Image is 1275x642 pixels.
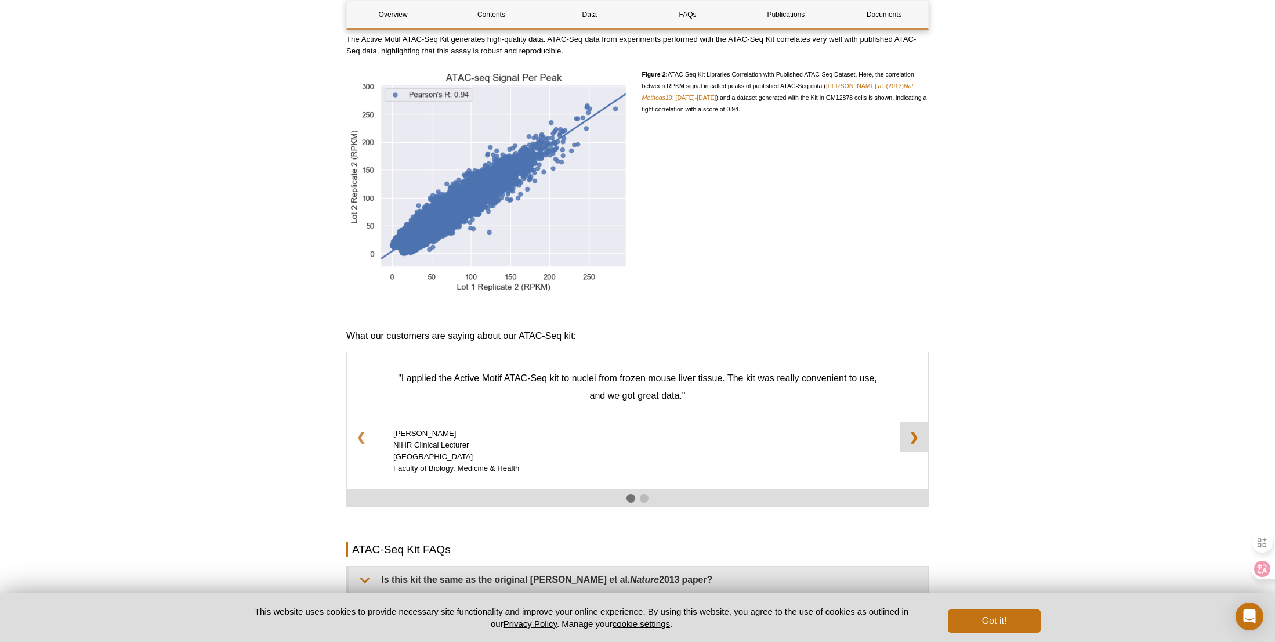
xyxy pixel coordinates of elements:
[346,68,633,295] img: ATAC-Seq RKPM Data
[1236,603,1263,630] div: Open Intercom Messenger
[948,609,1041,633] button: Got it!
[346,34,929,57] p: The Active Motif ATAC-Seq Kit generates high-quality data. ATAC-Seq data from experiments perform...
[445,1,537,28] a: Contents
[347,422,375,452] a: ❮
[398,373,877,401] q: "I applied the Active Motif ATAC-Seq kit to nuclei from frozen mouse liver tissue. The kit was re...
[642,1,734,28] a: FAQs
[346,542,929,557] h2: ATAC-Seq Kit FAQs
[613,619,670,629] button: cookie settings
[504,619,557,629] a: Privacy Policy
[642,82,915,101] a: [PERSON_NAME] al. (2013)Nat. Methods10: [DATE]-[DATE]
[838,1,930,28] a: Documents
[346,329,929,343] h3: What our customers are saying about our ATAC-Seq kit:
[740,1,832,28] a: Publications
[347,1,439,28] a: Overview
[630,575,659,585] em: Nature
[900,422,928,452] a: ❯
[393,428,882,474] p: [PERSON_NAME] NIHR Clinical Lecturer [GEOGRAPHIC_DATA] Faculty of Biology, Medicine & Health
[349,567,928,593] summary: Is this kit the same as the original [PERSON_NAME] et al.Nature2013 paper?
[642,71,927,113] span: ATAC-Seq Kit Libraries Correlation with Published ATAC-Seq Dataset. Here, the correlation between...
[642,71,668,78] strong: Figure 2:
[544,1,636,28] a: Data
[234,605,929,630] p: This website uses cookies to provide necessary site functionality and improve your online experie...
[642,82,915,101] em: Nat. Methods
